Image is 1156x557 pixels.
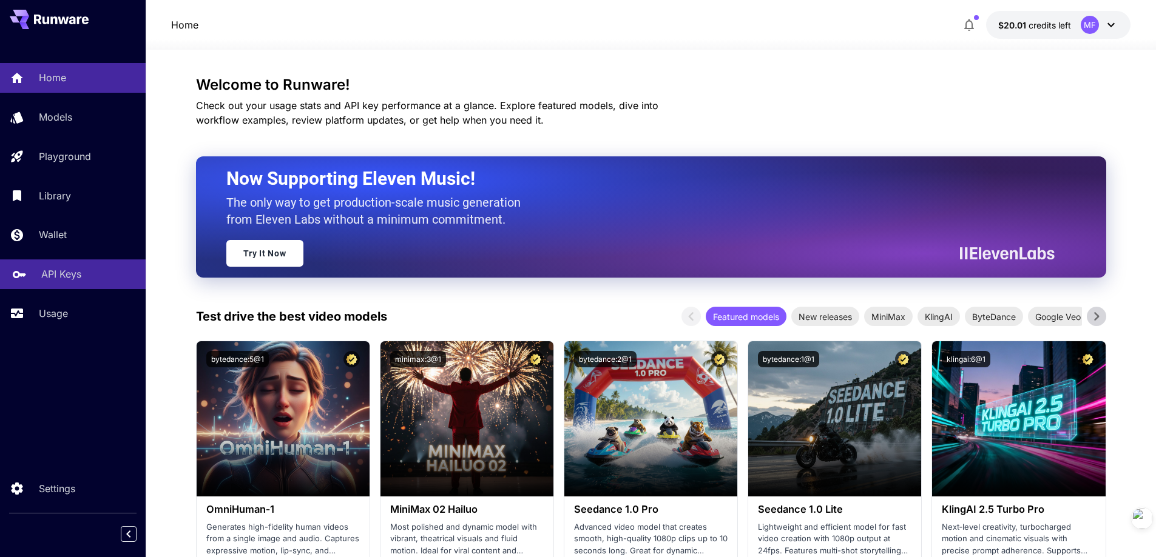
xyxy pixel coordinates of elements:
[986,11,1131,39] button: $20.008MF
[564,341,737,496] img: alt
[965,310,1023,323] span: ByteDance
[791,310,859,323] span: New releases
[226,240,303,267] a: Try It Now
[171,18,198,32] a: Home
[171,18,198,32] nav: breadcrumb
[380,341,553,496] img: alt
[39,188,71,203] p: Library
[39,227,67,242] p: Wallet
[942,351,990,367] button: klingai:6@1
[196,99,658,126] span: Check out your usage stats and API key performance at a glance. Explore featured models, dive int...
[998,20,1029,30] span: $20.01
[39,70,66,85] p: Home
[864,310,913,323] span: MiniMax
[1028,307,1088,326] div: Google Veo
[965,307,1023,326] div: ByteDance
[343,351,360,367] button: Certified Model – Vetted for best performance and includes a commercial license.
[942,504,1095,515] h3: KlingAI 2.5 Turbo Pro
[206,351,269,367] button: bytedance:5@1
[942,521,1095,557] p: Next‑level creativity, turbocharged motion and cinematic visuals with precise prompt adherence. S...
[390,521,544,557] p: Most polished and dynamic model with vibrant, theatrical visuals and fluid motion. Ideal for vira...
[39,481,75,496] p: Settings
[39,149,91,164] p: Playground
[39,110,72,124] p: Models
[706,307,786,326] div: Featured models
[711,351,728,367] button: Certified Model – Vetted for best performance and includes a commercial license.
[121,526,137,542] button: Collapse sidebar
[130,523,146,545] div: Collapse sidebar
[527,351,544,367] button: Certified Model – Vetted for best performance and includes a commercial license.
[390,504,544,515] h3: MiniMax 02 Hailuo
[196,307,387,325] p: Test drive the best video models
[895,351,911,367] button: Certified Model – Vetted for best performance and includes a commercial license.
[197,341,370,496] img: alt
[758,351,819,367] button: bytedance:1@1
[932,341,1105,496] img: alt
[1080,351,1096,367] button: Certified Model – Vetted for best performance and includes a commercial license.
[791,307,859,326] div: New releases
[918,310,960,323] span: KlingAI
[390,351,446,367] button: minimax:3@1
[574,521,728,557] p: Advanced video model that creates smooth, high-quality 1080p clips up to 10 seconds long. Great f...
[574,504,728,515] h3: Seedance 1.0 Pro
[706,310,786,323] span: Featured models
[1028,310,1088,323] span: Google Veo
[1029,20,1071,30] span: credits left
[226,167,1046,190] h2: Now Supporting Eleven Music!
[918,307,960,326] div: KlingAI
[758,521,911,557] p: Lightweight and efficient model for fast video creation with 1080p output at 24fps. Features mult...
[206,504,360,515] h3: OmniHuman‑1
[1081,16,1099,34] div: MF
[206,521,360,557] p: Generates high-fidelity human videos from a single image and audio. Captures expressive motion, l...
[574,351,637,367] button: bytedance:2@1
[998,19,1071,32] div: $20.008
[196,76,1106,93] h3: Welcome to Runware!
[748,341,921,496] img: alt
[758,504,911,515] h3: Seedance 1.0 Lite
[39,306,68,321] p: Usage
[41,267,81,281] p: API Keys
[226,194,530,228] p: The only way to get production-scale music generation from Eleven Labs without a minimum commitment.
[864,307,913,326] div: MiniMax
